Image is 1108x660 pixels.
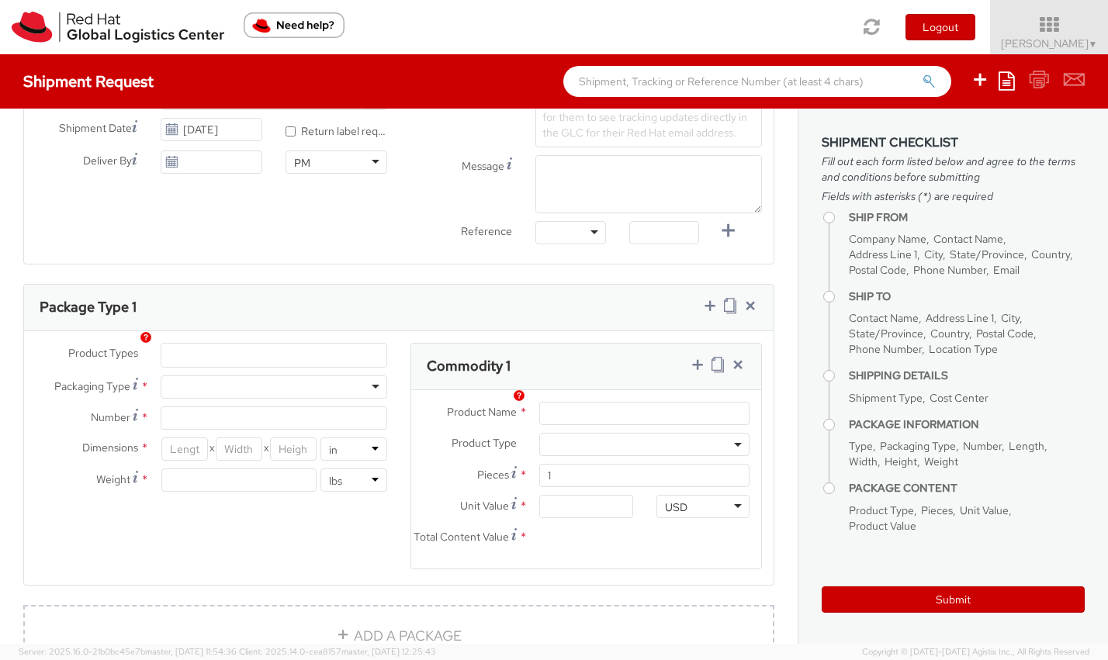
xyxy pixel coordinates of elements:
span: Weight [96,472,130,486]
input: Height [270,437,317,461]
span: X [208,437,216,461]
span: Unit Value [460,499,509,513]
span: Packaging Type [54,379,130,393]
span: Fill out each form listed below and agree to the terms and conditions before submitting [822,154,1085,185]
h4: Ship From [849,212,1085,223]
span: [PERSON_NAME] [1001,36,1098,50]
h3: Commodity 1 [427,358,511,374]
span: Product Types [68,346,138,360]
h4: Shipment Request [23,73,154,90]
span: Weight [924,454,958,468]
span: Country [930,327,969,340]
span: Country [1031,247,1070,261]
h4: Package Content [849,482,1085,494]
span: Postal Code [849,263,906,277]
span: Product Type [452,436,517,450]
span: Cost Center [930,391,989,405]
span: Client: 2025.14.0-cea8157 [239,646,436,657]
span: Unit Value [960,503,1009,517]
h3: Shipment Checklist [822,136,1085,150]
span: Shipment Date [59,120,132,136]
span: Phone Number [913,263,986,277]
span: Type [849,439,873,453]
span: State/Province [950,247,1024,261]
div: USD [665,499,687,515]
span: State/Province [849,327,923,340]
span: Address Line 1 [849,247,917,261]
span: Pieces [477,468,509,482]
span: Company Name [849,232,926,246]
span: Contact Name [849,311,919,325]
span: X [262,437,270,461]
h4: Package Information [849,419,1085,430]
h3: Package Type 1 [40,299,137,315]
span: Number [91,410,130,424]
span: Fields with asterisks (*) are required [822,188,1085,204]
span: Shipment Type [849,391,923,405]
span: Reference [461,224,512,238]
img: rh-logistics-00dfa346123c4ec078e1.svg [12,12,224,43]
span: Product Type [849,503,914,517]
input: Width [216,437,262,461]
span: master, [DATE] 12:25:43 [341,646,436,657]
span: Location Type [929,342,998,356]
span: Total Content Value [414,530,509,544]
div: PM [294,155,310,171]
button: Logout [905,14,975,40]
span: City [924,247,943,261]
span: Pieces [921,503,953,517]
span: ▼ [1089,38,1098,50]
span: master, [DATE] 11:54:36 [145,646,237,657]
span: Server: 2025.16.0-21b0bc45e7b [19,646,237,657]
span: Packaging Type [880,439,956,453]
span: Postal Code [976,327,1034,340]
input: Length [161,437,208,461]
span: Email [993,263,1020,277]
span: Height [885,454,917,468]
span: Contact Name [933,232,1003,246]
span: Phone Number [849,342,922,356]
input: Shipment, Tracking or Reference Number (at least 4 chars) [563,66,951,97]
span: Product Value [849,519,916,533]
button: Submit [822,586,1085,613]
span: Address Line 1 [926,311,994,325]
span: Length [1009,439,1044,453]
span: Product Name [447,405,517,419]
input: Return label required [286,126,296,136]
label: Return label required [286,121,387,139]
button: Need help? [244,12,345,38]
span: Copyright © [DATE]-[DATE] Agistix Inc., All Rights Reserved [862,646,1089,658]
h4: Shipping Details [849,370,1085,382]
span: Dimensions [82,441,138,454]
span: Number [963,439,1002,453]
span: Width [849,454,878,468]
span: Deliver By [83,153,132,169]
h4: Ship To [849,291,1085,302]
span: Message [462,159,504,173]
span: City [1001,311,1020,325]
